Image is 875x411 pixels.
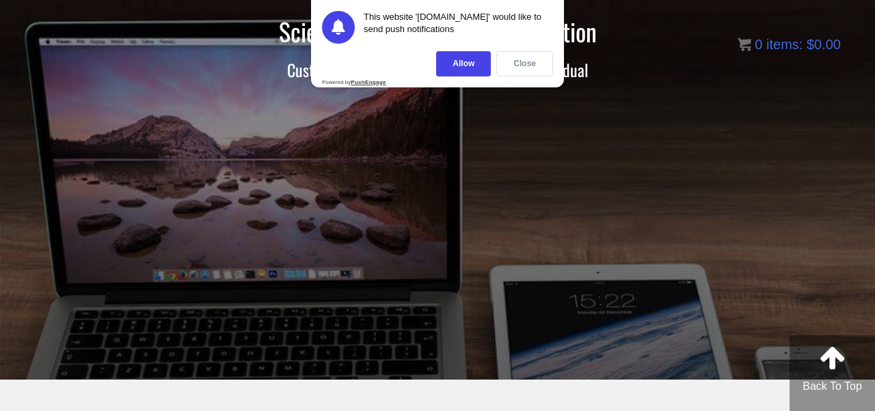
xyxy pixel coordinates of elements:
[38,61,837,79] h3: Customizing Training & Nutrition to the Individual
[766,37,803,52] span: items:
[436,51,491,76] div: Allow
[351,79,386,85] strong: PushEngage
[807,37,841,52] bdi: 0.00
[738,38,751,51] img: icon11.png
[364,11,553,44] div: This website '[DOMAIN_NAME]' would like to send push notifications
[790,378,875,395] p: Back To Top
[322,79,386,85] div: Powered by
[738,37,841,52] a: 0 items: $0.00
[807,37,814,52] span: $
[38,18,837,45] h2: Science Meets Practical Application
[496,51,553,76] div: Close
[755,37,762,52] span: 0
